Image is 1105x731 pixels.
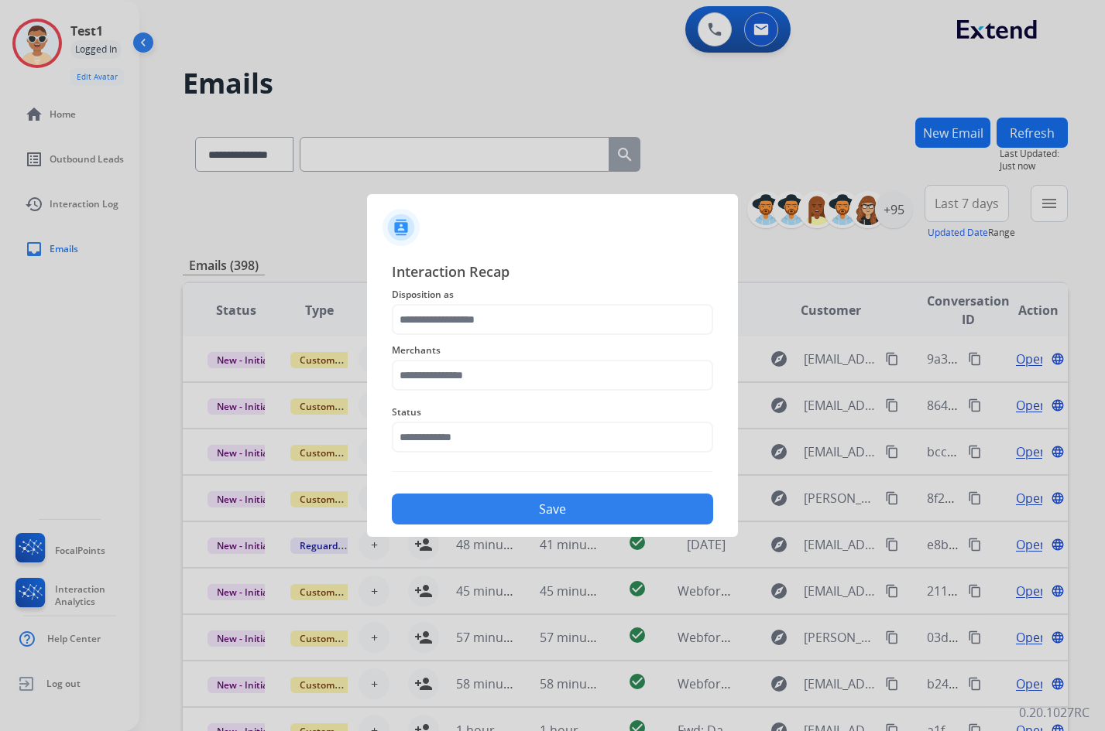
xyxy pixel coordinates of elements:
[392,341,713,360] span: Merchants
[1019,703,1090,722] p: 0.20.1027RC
[392,403,713,422] span: Status
[383,209,420,246] img: contactIcon
[392,285,713,304] span: Disposition as
[392,494,713,524] button: Save
[392,261,713,285] span: Interaction Recap
[392,471,713,472] img: contact-recap-line.svg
